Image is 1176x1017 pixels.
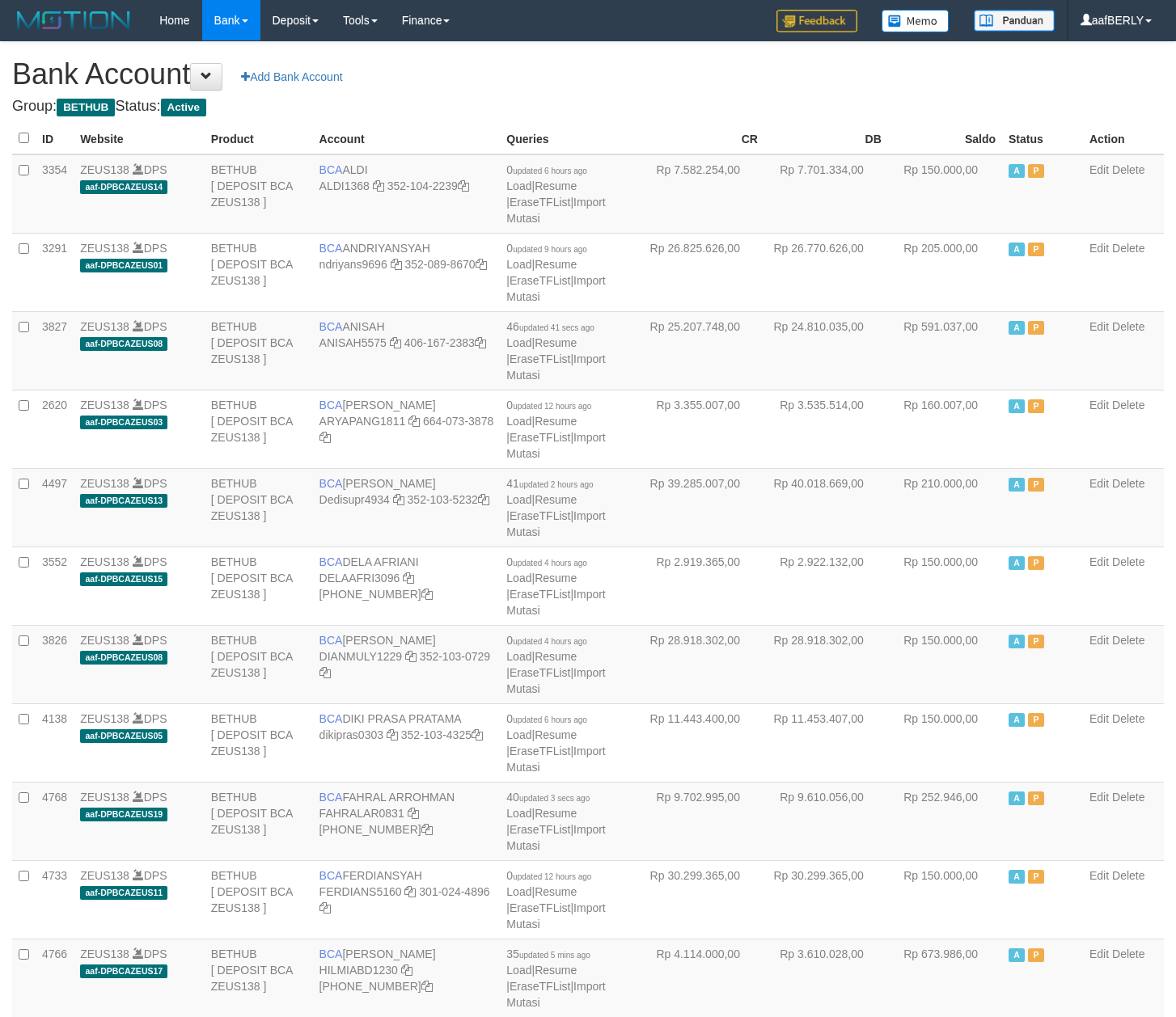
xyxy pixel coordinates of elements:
[1089,947,1109,960] a: Edit
[506,947,605,1009] span: | | |
[1009,556,1025,570] span: Active
[319,728,383,741] a: dikipras0303
[764,546,888,625] td: Rp 2.922.132,00
[74,311,205,390] td: DPS
[1112,947,1144,960] a: Delete
[313,939,501,1017] td: [PERSON_NAME] [PHONE_NUMBER]
[506,242,587,255] span: 0
[506,352,605,382] a: Import Mutasi
[319,869,343,882] span: BCA
[510,745,570,757] a: EraseTFList
[888,703,1002,782] td: Rp 150.000,00
[513,245,587,254] span: updated 9 hours ago
[641,860,764,939] td: Rp 30.299.365,00
[80,555,129,568] a: ZEUS138
[319,242,343,255] span: BCA
[36,311,74,390] td: 3827
[1009,948,1025,962] span: Active
[12,58,1164,91] h1: Bank Account
[205,860,313,939] td: BETHUB [ DEPOSIT BCA ZEUS138 ]
[80,242,129,255] a: ZEUS138
[319,320,343,333] span: BCA
[1028,164,1044,178] span: Paused
[80,964,167,978] span: aaf-DPBCAZEUS17
[1028,478,1044,492] span: Paused
[319,399,343,411] span: BCA
[888,123,1002,154] th: Saldo
[500,123,641,154] th: Queries
[80,163,129,176] a: ZEUS138
[80,947,129,960] a: ZEUS138
[80,320,129,333] a: ZEUS138
[506,650,531,663] a: Load
[510,509,570,522] a: EraseTFList
[313,468,501,546] td: [PERSON_NAME] 352-103-5232
[506,431,605,460] a: Import Mutasi
[1112,477,1144,490] a: Delete
[205,625,313,703] td: BETHUB [ DEPOSIT BCA ZEUS138 ]
[510,666,570,679] a: EraseTFList
[506,980,605,1009] a: Import Mutasi
[313,311,501,390] td: ANISAH 406-167-2383
[888,939,1002,1017] td: Rp 673.986,00
[506,947,590,960] span: 35
[80,886,167,900] span: aaf-DPBCAZEUS11
[36,154,74,234] td: 3354
[506,791,590,804] span: 40
[80,180,167,194] span: aaf-DPBCAZEUS14
[1028,713,1044,727] span: Paused
[974,10,1055,32] img: panduan.png
[80,634,129,647] a: ZEUS138
[506,634,587,647] span: 0
[535,728,577,741] a: Resume
[313,233,501,311] td: ANDRIYANSYAH 352-089-8670
[506,555,605,617] span: | | |
[319,163,343,176] span: BCA
[506,242,605,303] span: | | |
[506,493,531,506] a: Load
[506,509,605,538] a: Import Mutasi
[313,860,501,939] td: FERDIANSYAH 301-024-4896
[506,807,531,820] a: Load
[80,651,167,665] span: aaf-DPBCAZEUS08
[161,99,207,116] span: Active
[1009,243,1025,256] span: Active
[1089,791,1109,804] a: Edit
[510,196,570,209] a: EraseTFList
[1089,320,1109,333] a: Edit
[513,167,587,175] span: updated 6 hours ago
[319,493,390,506] a: Dedisupr4934
[764,860,888,939] td: Rp 30.299.365,00
[80,572,167,586] span: aaf-DPBCAZEUS15
[1112,634,1144,647] a: Delete
[641,939,764,1017] td: Rp 4.114.000,00
[510,588,570,601] a: EraseTFList
[1112,869,1144,882] a: Delete
[74,939,205,1017] td: DPS
[74,782,205,860] td: DPS
[535,336,577,349] a: Resume
[641,703,764,782] td: Rp 11.443.400,00
[535,885,577,898] a: Resume
[205,123,313,154] th: Product
[1028,635,1044,648] span: Paused
[1009,321,1025,335] span: Active
[319,947,343,960] span: BCA
[313,154,501,234] td: ALDI 352-104-2239
[513,559,587,568] span: updated 4 hours ago
[641,154,764,234] td: Rp 7.582.254,00
[506,415,531,428] a: Load
[888,546,1002,625] td: Rp 150.000,00
[80,791,129,804] a: ZEUS138
[1112,320,1144,333] a: Delete
[80,494,167,508] span: aaf-DPBCAZEUS13
[1028,321,1044,335] span: Paused
[641,390,764,468] td: Rp 3.355.007,00
[764,939,888,1017] td: Rp 3.610.028,00
[776,10,857,32] img: Feedback.jpg
[319,258,387,271] a: ndriyans9696
[319,477,343,490] span: BCA
[506,477,605,538] span: | | |
[36,625,74,703] td: 3826
[510,431,570,444] a: EraseTFList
